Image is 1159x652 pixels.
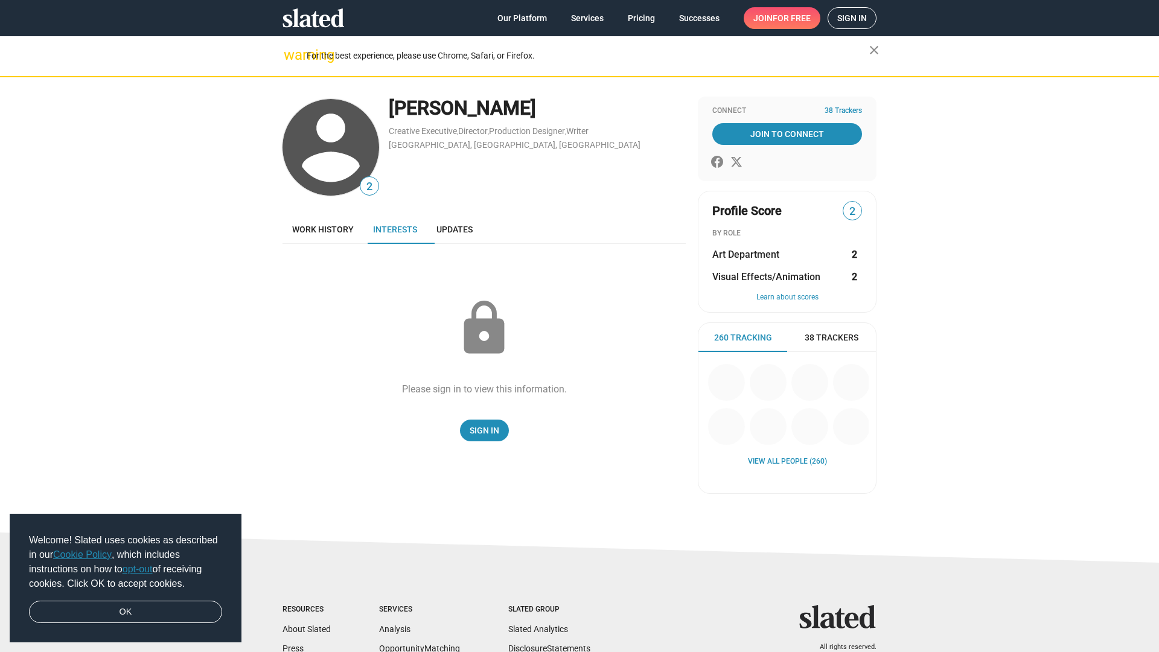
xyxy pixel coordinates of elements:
div: [PERSON_NAME] [389,95,686,121]
div: BY ROLE [712,229,862,238]
span: Successes [679,7,720,29]
div: Slated Group [508,605,590,615]
a: Writer [566,126,589,136]
span: 38 Trackers [805,332,858,344]
span: Services [571,7,604,29]
mat-icon: lock [454,298,514,359]
a: View all People (260) [748,457,827,467]
a: [GEOGRAPHIC_DATA], [GEOGRAPHIC_DATA], [GEOGRAPHIC_DATA] [389,140,640,150]
span: Work history [292,225,354,234]
div: Resources [283,605,331,615]
a: Updates [427,215,482,244]
mat-icon: close [867,43,881,57]
span: Pricing [628,7,655,29]
span: Visual Effects/Animation [712,270,820,283]
a: Services [561,7,613,29]
span: Sign in [837,8,867,28]
span: Our Platform [497,7,547,29]
span: Interests [373,225,417,234]
a: Work history [283,215,363,244]
a: Creative Executive [389,126,457,136]
a: dismiss cookie message [29,601,222,624]
span: Join [753,7,811,29]
a: Production Designer [489,126,565,136]
a: Sign In [460,420,509,441]
span: Profile Score [712,203,782,219]
a: Join To Connect [712,123,862,145]
div: cookieconsent [10,514,241,643]
span: for free [773,7,811,29]
span: Join To Connect [715,123,860,145]
span: , [488,129,489,135]
a: Sign in [828,7,876,29]
strong: 2 [852,248,857,261]
a: Analysis [379,624,410,634]
a: Pricing [618,7,665,29]
a: Cookie Policy [53,549,112,560]
a: Joinfor free [744,7,820,29]
span: Art Department [712,248,779,261]
mat-icon: warning [284,48,298,62]
span: , [565,129,566,135]
span: 2 [360,179,378,195]
a: Successes [669,7,729,29]
div: Please sign in to view this information. [402,383,567,395]
span: Updates [436,225,473,234]
a: Interests [363,215,427,244]
span: Sign In [470,420,499,441]
span: 38 Trackers [825,106,862,116]
span: 2 [843,203,861,220]
strong: 2 [852,270,857,283]
span: , [457,129,458,135]
button: Learn about scores [712,293,862,302]
span: 260 Tracking [714,332,772,344]
div: Services [379,605,460,615]
div: For the best experience, please use Chrome, Safari, or Firefox. [307,48,869,64]
span: Welcome! Slated uses cookies as described in our , which includes instructions on how to of recei... [29,533,222,591]
div: Connect [712,106,862,116]
a: About Slated [283,624,331,634]
a: Our Platform [488,7,557,29]
a: opt-out [123,564,153,574]
a: Director [458,126,488,136]
a: Slated Analytics [508,624,568,634]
